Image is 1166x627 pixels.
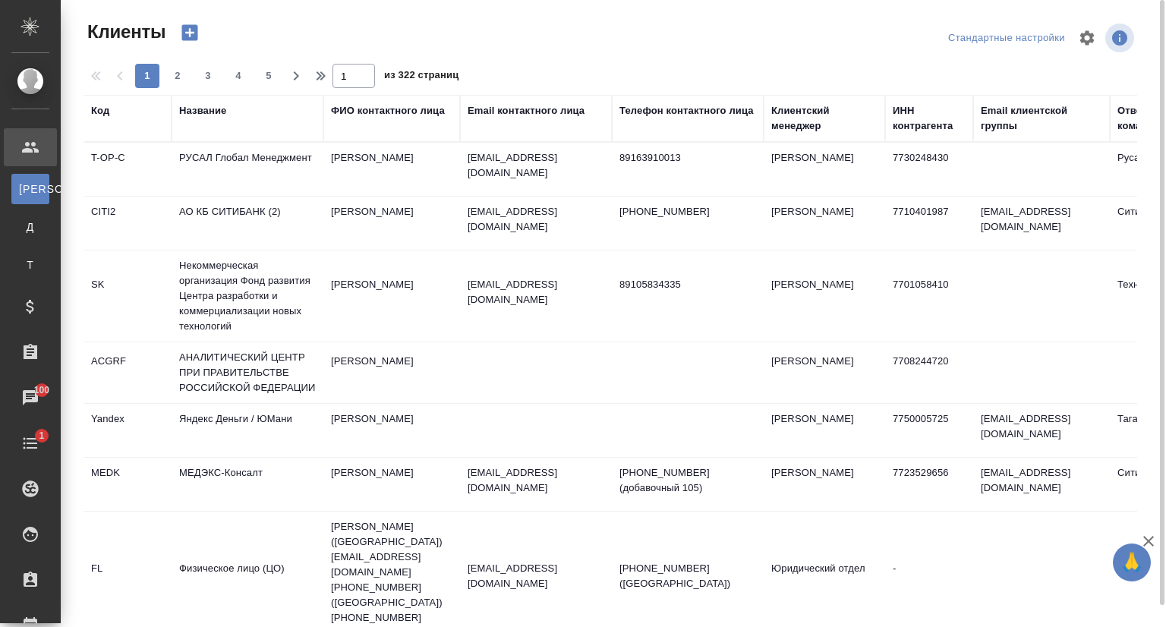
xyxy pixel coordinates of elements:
span: [PERSON_NAME] [19,181,42,197]
span: 3 [196,68,220,83]
span: Посмотреть информацию [1105,24,1137,52]
td: SK [84,269,172,323]
td: [EMAIL_ADDRESS][DOMAIN_NAME] [973,404,1110,457]
p: [EMAIL_ADDRESS][DOMAIN_NAME] [468,150,604,181]
p: 89163910013 [619,150,756,165]
td: [PERSON_NAME] [323,458,460,511]
div: ФИО контактного лица [331,103,445,118]
span: 🙏 [1119,547,1145,578]
p: [PHONE_NUMBER] ([GEOGRAPHIC_DATA]) [619,561,756,591]
td: АНАЛИТИЧЕСКИЙ ЦЕНТР ПРИ ПРАВИТЕЛЬСТВЕ РОССИЙСКОЙ ФЕДЕРАЦИИ [172,342,323,403]
td: МЕДЭКС-Консалт [172,458,323,511]
span: 4 [226,68,251,83]
button: Создать [172,20,208,46]
div: Email контактного лица [468,103,585,118]
td: CITI2 [84,197,172,250]
td: [PERSON_NAME] [764,197,885,250]
div: Телефон контактного лица [619,103,754,118]
a: 1 [4,424,57,462]
td: 7730248430 [885,143,973,196]
p: [EMAIL_ADDRESS][DOMAIN_NAME] [468,204,604,235]
div: Клиентский менеджер [771,103,878,134]
td: 7710401987 [885,197,973,250]
td: FL [84,553,172,607]
td: [PERSON_NAME] [764,143,885,196]
div: Название [179,103,226,118]
div: split button [944,27,1069,50]
td: [EMAIL_ADDRESS][DOMAIN_NAME] [973,458,1110,511]
div: Код [91,103,109,118]
td: РУСАЛ Глобал Менеджмент [172,143,323,196]
td: - [885,553,973,607]
span: из 322 страниц [384,66,459,88]
td: 7723529656 [885,458,973,511]
button: 4 [226,64,251,88]
td: Некоммерческая организация Фонд развития Центра разработки и коммерциализации новых технологий [172,250,323,342]
p: 89105834335 [619,277,756,292]
button: 🙏 [1113,544,1151,581]
td: [PERSON_NAME] [323,143,460,196]
span: Т [19,257,42,273]
span: 5 [257,68,281,83]
td: [PERSON_NAME] [764,404,885,457]
p: [PHONE_NUMBER] [619,204,756,219]
td: Физическое лицо (ЦО) [172,553,323,607]
td: АО КБ СИТИБАНК (2) [172,197,323,250]
td: [EMAIL_ADDRESS][DOMAIN_NAME] [973,197,1110,250]
td: [PERSON_NAME] [323,346,460,399]
td: 7750005725 [885,404,973,457]
td: [PERSON_NAME] [323,269,460,323]
td: Яндекс Деньги / ЮМани [172,404,323,457]
td: 7701058410 [885,269,973,323]
div: Email клиентской группы [981,103,1102,134]
td: [PERSON_NAME] [764,458,885,511]
a: 100 [4,379,57,417]
td: ACGRF [84,346,172,399]
td: T-OP-C [84,143,172,196]
span: Настроить таблицу [1069,20,1105,56]
span: Д [19,219,42,235]
div: ИНН контрагента [893,103,966,134]
p: [EMAIL_ADDRESS][DOMAIN_NAME] [468,465,604,496]
td: [PERSON_NAME] [764,269,885,323]
a: [PERSON_NAME] [11,174,49,204]
td: [PERSON_NAME] [323,404,460,457]
a: Т [11,250,49,280]
span: Клиенты [84,20,165,44]
td: MEDK [84,458,172,511]
button: 3 [196,64,220,88]
p: [EMAIL_ADDRESS][DOMAIN_NAME] [468,561,604,591]
button: 5 [257,64,281,88]
td: Юридический отдел [764,553,885,607]
td: [PERSON_NAME] [323,197,460,250]
span: 1 [30,428,53,443]
a: Д [11,212,49,242]
p: [EMAIL_ADDRESS][DOMAIN_NAME] [468,277,604,307]
span: 2 [165,68,190,83]
span: 100 [25,383,59,398]
td: 7708244720 [885,346,973,399]
td: Yandex [84,404,172,457]
button: 2 [165,64,190,88]
td: [PERSON_NAME] [764,346,885,399]
p: [PHONE_NUMBER] (добавочный 105) [619,465,756,496]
